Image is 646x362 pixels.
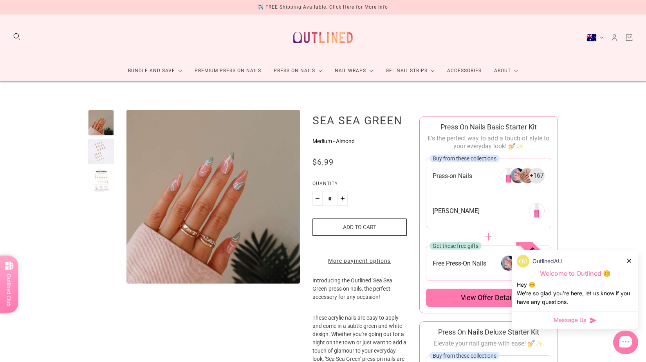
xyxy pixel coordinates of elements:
[529,203,545,218] img: 269291651152-0
[586,34,604,42] button: Australia
[289,21,357,54] a: Outlined
[510,168,526,184] img: 266304946256-1
[433,155,496,162] span: Buy from these collections
[13,32,21,41] button: Search
[501,168,516,184] img: 266304946256-0
[554,316,586,324] span: Message Us
[517,280,633,306] div: Hey 😊 We‘re so glad you’re here, let us know if you have any questions.
[530,171,544,180] span: + 167
[520,168,535,184] img: 266304946256-2
[337,191,348,206] button: Plus
[428,135,549,150] span: It's the perfect way to add a touch of style to your everyday look! 💅✨
[433,243,478,249] span: Get these free gifts
[517,255,529,267] img: data:image/png;base64,iVBORw0KGgoAAAANSUhEUgAAACQAAAAkCAYAAADhAJiYAAAAAXNSR0IArs4c6QAAAERlWElmTU0...
[379,60,441,81] a: Gel Nail Strips
[312,137,407,146] p: Medium - Almond
[267,60,328,81] a: Press On Nails
[312,180,407,191] label: Quantity
[433,259,486,267] span: Free Press-On Nails
[625,33,633,42] a: Cart
[312,191,323,206] button: Minus
[312,157,334,167] span: $6.99
[188,60,267,81] a: Premium Press On Nails
[312,218,407,236] button: Add to cart
[328,60,379,81] a: Nail Wraps
[532,257,562,266] p: OutlinedAU
[122,60,188,81] a: Bundle and Save
[312,114,407,127] h1: Sea Sea Green
[438,328,539,336] span: Press On Nails Deluxe Starter Kit
[126,110,300,284] img: Sea Sea Green-Press on Manicure-Outlined
[434,340,543,347] span: Elevate your nail game with ease! 💅✨
[258,3,388,11] div: ✈️ FREE Shipping Available. Click Here for More Info
[440,123,537,131] span: Press On Nails Basic Starter Kit
[441,60,488,81] a: Accessories
[488,60,524,81] a: About
[517,269,633,278] p: Welcome to Outlined 😊
[610,33,619,42] a: Account
[433,353,496,359] span: Buy from these collections
[312,277,407,314] p: Introducing the Outlined 'Sea Sea Green' press on nails, the perfect accessory for any occasion!
[126,110,300,284] modal-trigger: Enlarge product image
[433,207,480,215] span: [PERSON_NAME]
[461,293,516,302] span: View offer details
[433,172,472,180] span: Press-on Nails
[312,257,407,265] a: More payment options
